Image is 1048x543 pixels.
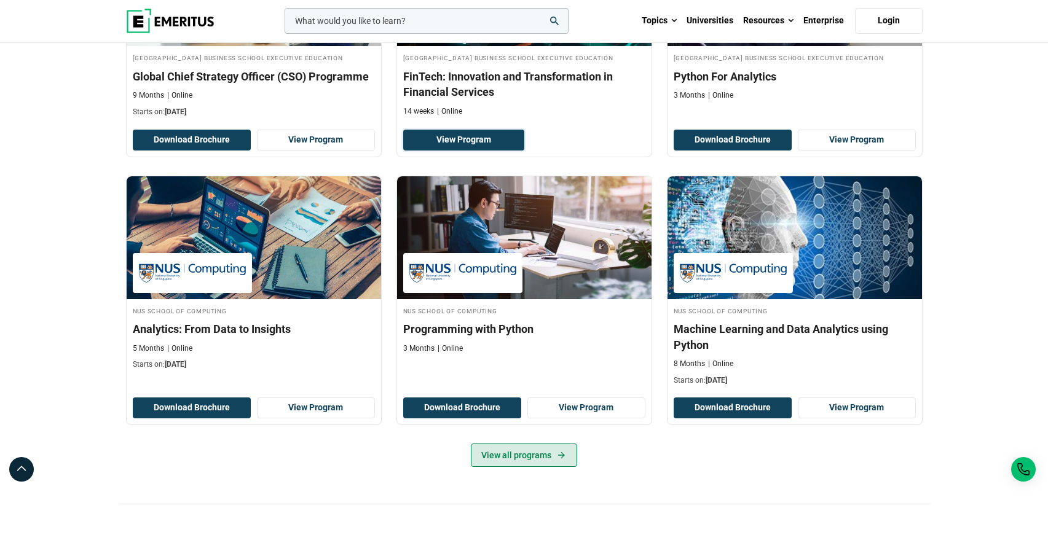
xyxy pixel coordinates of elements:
[674,359,705,369] p: 8 Months
[674,305,916,316] h4: NUS School of Computing
[133,305,375,316] h4: NUS School of Computing
[403,305,645,316] h4: NUS School of Computing
[403,106,434,117] p: 14 weeks
[680,259,787,287] img: NUS School of Computing
[139,259,246,287] img: NUS School of Computing
[674,90,705,101] p: 3 Months
[706,376,727,385] span: [DATE]
[409,259,516,287] img: NUS School of Computing
[403,130,524,150] a: View Program
[165,107,186,116] span: [DATE]
[855,8,923,34] a: Login
[133,90,164,101] p: 9 Months
[527,397,645,418] a: View Program
[133,107,375,117] p: Starts on:
[257,397,375,418] a: View Program
[438,343,463,354] p: Online
[285,8,569,34] input: woocommerce-product-search-field-0
[403,52,645,63] h4: [GEOGRAPHIC_DATA] Business School Executive Education
[798,130,916,150] a: View Program
[133,69,375,84] h3: Global Chief Strategy Officer (CSO) Programme
[133,343,164,354] p: 5 Months
[437,106,462,117] p: Online
[674,321,916,352] h3: Machine Learning and Data Analytics using Python
[403,343,435,354] p: 3 Months
[133,130,251,150] button: Download Brochure
[257,130,375,150] a: View Program
[668,176,922,299] img: Machine Learning and Data Analytics using Python | Online Data Science and Analytics Course
[674,130,792,150] button: Download Brochure
[167,343,192,354] p: Online
[674,52,916,63] h4: [GEOGRAPHIC_DATA] Business School Executive Education
[397,176,652,360] a: Data Science and Analytics Course by NUS School of Computing - NUS School of Computing NUS School...
[133,397,251,418] button: Download Brochure
[133,321,375,337] h3: Analytics: From Data to Insights
[674,397,792,418] button: Download Brochure
[397,176,652,299] img: Programming with Python | Online Data Science and Analytics Course
[798,397,916,418] a: View Program
[708,359,733,369] p: Online
[167,90,192,101] p: Online
[403,321,645,337] h3: Programming with Python
[708,90,733,101] p: Online
[668,176,922,392] a: Data Science and Analytics Course by NUS School of Computing - September 30, 2025 NUS School of C...
[127,176,381,377] a: Data Science and Analytics Course by NUS School of Computing - September 30, 2025 NUS School of C...
[403,69,645,100] h3: FinTech: Innovation and Transformation in Financial Services
[133,359,375,370] p: Starts on:
[403,397,521,418] button: Download Brochure
[674,69,916,84] h3: Python For Analytics
[127,176,381,299] img: Analytics: From Data to Insights | Online Data Science and Analytics Course
[165,360,186,369] span: [DATE]
[674,375,916,386] p: Starts on:
[471,443,577,467] a: View all programs
[133,52,375,63] h4: [GEOGRAPHIC_DATA] Business School Executive Education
